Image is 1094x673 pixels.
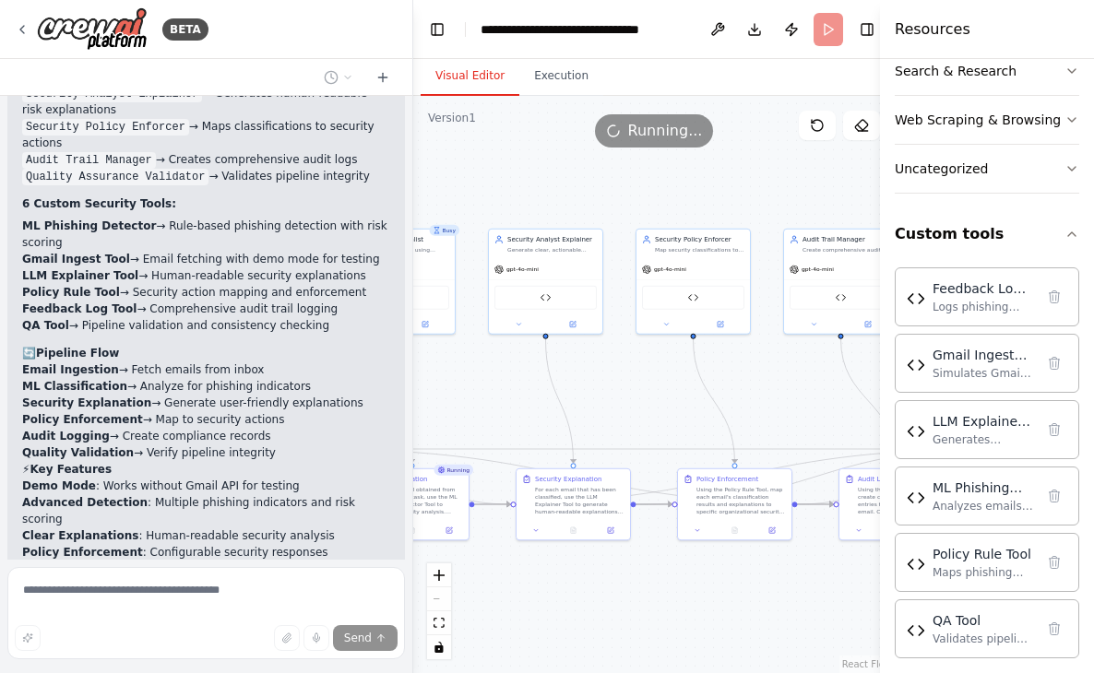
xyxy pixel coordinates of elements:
[506,266,539,273] span: gpt-4o-mini
[22,444,390,461] li: → Verify pipeline integrity
[340,229,456,335] div: BusyML Triage SpecialistClassify each email using advanced machine learning algorithms to determi...
[22,319,69,332] strong: QA Tool
[399,319,452,330] button: Open in side panel
[756,525,788,536] button: Open in side panel
[22,378,390,395] li: → Analyze for phishing indicators
[907,356,925,374] img: Gmail Ingest Tool
[394,339,417,464] g: Edge from 923509b4-5aa7-4503-905d-04fd13575f6c to acfed5a0-c1e1-46a1-b724-677490940469
[1041,350,1067,376] button: Delete tool
[895,18,970,41] h4: Resources
[427,563,451,659] div: React Flow controls
[933,565,1034,580] div: Maps phishing detection results to specific security actions based on ML classification and risk ...
[22,363,119,376] strong: Email Ingestion
[689,339,740,464] g: Edge from 2a3b9fc8-3b86-4a91-b12d-572e7218c0a8 to f0a23455-d5f9-48e8-8547-e10989df3afb
[933,545,1034,563] div: Policy Rule Tool
[22,496,148,509] strong: Advanced Detection
[162,18,208,41] div: BETA
[22,529,138,542] strong: Clear Explanations
[783,229,898,335] div: Audit Trail ManagerCreate comprehensive audit trails and feedback logs for all security decisions...
[344,631,372,645] span: Send
[22,396,151,409] strong: Security Explanation
[933,478,1034,497] div: ML Phishing Detector Tool
[36,347,119,360] strong: Pipeline Flow
[368,66,398,89] button: Start a new chat
[22,152,156,169] code: Audit Trail Manager
[541,292,552,303] img: LLM Explainer Tool
[842,659,892,669] a: React Flow attribution
[696,486,786,515] div: Using the Policy Rule Tool, map each email's classification results and explanations to specific ...
[842,319,895,330] button: Open in side panel
[636,444,995,509] g: Edge from 8003da3b-110b-4b28-9f99-08d8d1b9828f to 641d158b-c8b2-4bae-b140-ebfd56054d45
[933,366,1034,381] div: Simulates Gmail email fetching for phishing detection pipeline testing. Returns mock email data w...
[895,208,1079,260] button: Custom tools
[803,246,892,254] div: Create comprehensive audit trails and feedback logs for all security decisions, ensuring transpar...
[22,301,390,317] li: → Comprehensive audit trail logging
[715,525,754,536] button: No output available
[907,489,925,507] img: ML Phishing Detector Tool
[798,500,834,509] g: Edge from f0a23455-d5f9-48e8-8547-e10989df3afb to 259b1fef-7509-4783-90bf-3314dfe42a4a
[428,111,476,125] div: Version 1
[907,289,925,308] img: Feedback Log Tool
[695,319,747,330] button: Open in side panel
[22,478,390,494] li: : Works without Gmail API for testing
[22,428,390,444] li: → Create compliance records
[22,430,110,443] strong: Audit Logging
[30,463,112,476] strong: Key Features
[1041,483,1067,509] button: Delete tool
[858,475,902,484] div: Audit Logging
[22,284,390,301] li: → Security action mapping and enforcement
[22,269,138,282] strong: LLM Explainer Tool
[895,96,1079,144] button: Web Scraping & Browsing
[424,17,450,42] button: Hide left sidebar
[22,461,390,478] h2: ⚡
[688,292,699,303] img: Policy Rule Tool
[22,479,96,492] strong: Demo Mode
[933,412,1034,431] div: LLM Explainer Tool
[507,246,597,254] div: Generate clear, actionable explanations for security classifications, helping users understand wh...
[374,486,463,515] div: For each email obtained from the ingestion task, use the ML Phishing Detector Tool to perform sec...
[1041,549,1067,575] button: Delete tool
[654,266,686,273] span: gpt-4o-mini
[37,7,148,51] img: Logo
[636,229,751,335] div: Security Policy EnforcerMap security classifications to specific organizational security actions,...
[933,611,1034,630] div: QA Tool
[22,411,390,428] li: → Map to security actions
[22,395,390,411] li: → Generate user-friendly explanations
[22,286,120,299] strong: Policy Rule Tool
[907,555,925,573] img: Policy Rule Tool
[895,145,1079,193] button: Uncategorized
[677,468,792,541] div: Policy EnforcementUsing the Policy Rule Tool, map each email's classification results and explana...
[519,57,603,96] button: Execution
[22,544,390,561] li: : Configurable security responses
[696,475,758,484] div: Policy Enforcement
[22,302,137,315] strong: Feedback Log Tool
[427,563,451,587] button: zoom in
[803,235,892,244] div: Audit Trail Manager
[895,159,988,178] div: Uncategorized
[333,625,398,651] button: Send
[22,267,390,284] li: → Human-readable security explanations
[22,361,390,378] li: → Fetch emails from inbox
[475,444,995,509] g: Edge from acfed5a0-c1e1-46a1-b724-677490940469 to 641d158b-c8b2-4bae-b140-ebfd56054d45
[22,168,390,184] li: → Validates pipeline integrity
[22,317,390,334] li: → Pipeline validation and consistency checking
[427,635,451,659] button: toggle interactivity
[421,57,519,96] button: Visual Editor
[22,380,127,393] strong: ML Classification
[553,525,592,536] button: No output available
[354,468,470,541] div: RunningML ClassificationFor each email obtained from the ingestion task, use the ML Phishing Dete...
[22,345,390,361] h2: 🔄
[488,229,603,335] div: Security Analyst ExplainerGenerate clear, actionable explanations for security classifications, h...
[316,66,361,89] button: Switch to previous chat
[22,413,143,426] strong: Policy Enforcement
[535,486,624,515] div: For each email that has been classified, use the LLM Explainer Tool to generate human-readable ex...
[429,225,459,236] div: Busy
[933,632,1034,646] div: Validates pipeline outputs for completeness, consistency, and data integrity in phishing detectio...
[507,235,597,244] div: Security Analyst Explainer
[907,621,925,640] img: QA Tool
[22,527,390,544] li: : Human-readable security analysis
[22,85,390,118] li: → Generates human-readable risk explanations
[836,292,847,303] img: Feedback Log Tool
[22,118,390,151] li: → Maps classifications to security actions
[22,218,390,251] li: → Rule-based phishing detection with risk scoring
